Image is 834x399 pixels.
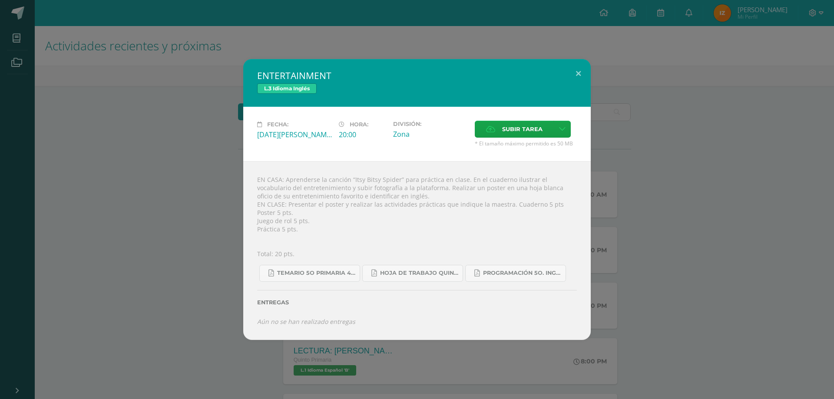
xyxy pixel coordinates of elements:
span: Fecha: [267,121,288,128]
a: Hoja de trabajo QUINTO1.pdf [362,265,463,282]
h2: ENTERTAINMENT [257,69,577,82]
span: Hora: [350,121,368,128]
div: [DATE][PERSON_NAME] [257,130,332,139]
span: * El tamaño máximo permitido es 50 MB [475,140,577,147]
label: División: [393,121,468,127]
span: Hoja de trabajo QUINTO1.pdf [380,270,458,277]
label: Entregas [257,299,577,306]
span: Temario 5o primaria 4-2025.pdf [277,270,355,277]
a: Programación 5o. Inglés B.pdf [465,265,566,282]
a: Temario 5o primaria 4-2025.pdf [259,265,360,282]
div: 20:00 [339,130,386,139]
div: Zona [393,129,468,139]
span: L.3 Idioma Inglés [257,83,317,94]
span: Subir tarea [502,121,543,137]
button: Close (Esc) [566,59,591,89]
div: EN CASA: Aprenderse la canción “Itsy Bitsy Spider” para práctica en clase. En el cuaderno ilustra... [243,161,591,340]
i: Aún no se han realizado entregas [257,317,355,326]
span: Programación 5o. Inglés B.pdf [483,270,561,277]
